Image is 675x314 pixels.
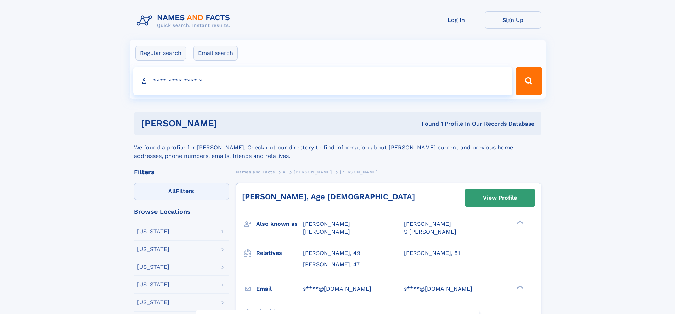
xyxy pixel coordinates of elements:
[134,209,229,215] div: Browse Locations
[404,228,456,235] span: S [PERSON_NAME]
[303,221,350,227] span: [PERSON_NAME]
[242,192,415,201] a: [PERSON_NAME], Age [DEMOGRAPHIC_DATA]
[137,282,169,287] div: [US_STATE]
[483,190,517,206] div: View Profile
[404,221,451,227] span: [PERSON_NAME]
[485,11,541,29] a: Sign Up
[319,120,534,128] div: Found 1 Profile In Our Records Database
[168,188,176,194] span: All
[137,229,169,234] div: [US_STATE]
[283,167,286,176] a: A
[294,167,332,176] a: [PERSON_NAME]
[515,285,524,289] div: ❯
[303,249,360,257] a: [PERSON_NAME], 49
[516,67,542,95] button: Search Button
[303,261,360,268] a: [PERSON_NAME], 47
[137,264,169,270] div: [US_STATE]
[134,169,229,175] div: Filters
[515,220,524,225] div: ❯
[340,170,378,175] span: [PERSON_NAME]
[256,283,303,295] h3: Email
[303,228,350,235] span: [PERSON_NAME]
[256,218,303,230] h3: Also known as
[134,11,236,30] img: Logo Names and Facts
[133,67,513,95] input: search input
[236,167,275,176] a: Names and Facts
[137,246,169,252] div: [US_STATE]
[137,299,169,305] div: [US_STATE]
[283,170,286,175] span: A
[141,119,320,128] h1: [PERSON_NAME]
[135,46,186,61] label: Regular search
[256,247,303,259] h3: Relatives
[294,170,332,175] span: [PERSON_NAME]
[465,189,535,206] a: View Profile
[134,183,229,200] label: Filters
[134,135,541,160] div: We found a profile for [PERSON_NAME]. Check out our directory to find information about [PERSON_N...
[193,46,238,61] label: Email search
[404,249,460,257] a: [PERSON_NAME], 81
[428,11,485,29] a: Log In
